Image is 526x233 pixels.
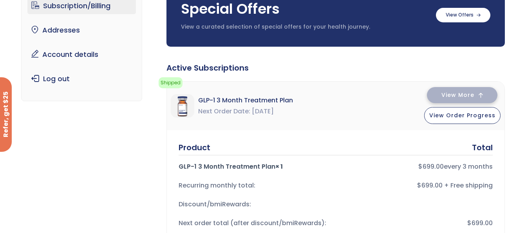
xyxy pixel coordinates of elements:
[252,106,274,117] span: [DATE]
[427,87,497,103] button: View More
[27,22,136,38] a: Addresses
[166,62,505,73] div: Active Subscriptions
[159,77,183,88] span: Shipped
[198,106,250,117] span: Next Order Date
[472,142,493,153] div: Total
[418,162,423,171] span: $
[179,142,210,153] div: Product
[342,180,493,191] div: $699.00 + Free shipping
[181,23,428,31] p: View a curated selection of special offers for your health journey.
[441,93,474,98] span: View More
[179,199,329,210] div: Discount/bmiRewards:
[342,161,493,172] div: every 3 months
[275,162,283,171] strong: × 1
[171,94,194,118] img: GLP-1 3 Month Treatment Plan
[429,111,495,119] span: View Order Progress
[27,71,136,87] a: Log out
[179,218,329,229] div: Next order total (after discount/bmiRewards):
[198,95,293,106] span: GLP-1 3 Month Treatment Plan
[179,180,329,191] div: Recurring monthly total:
[424,107,501,124] button: View Order Progress
[342,218,493,229] div: $699.00
[179,161,329,172] div: GLP-1 3 Month Treatment Plan
[27,46,136,63] a: Account details
[418,162,444,171] bdi: 699.00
